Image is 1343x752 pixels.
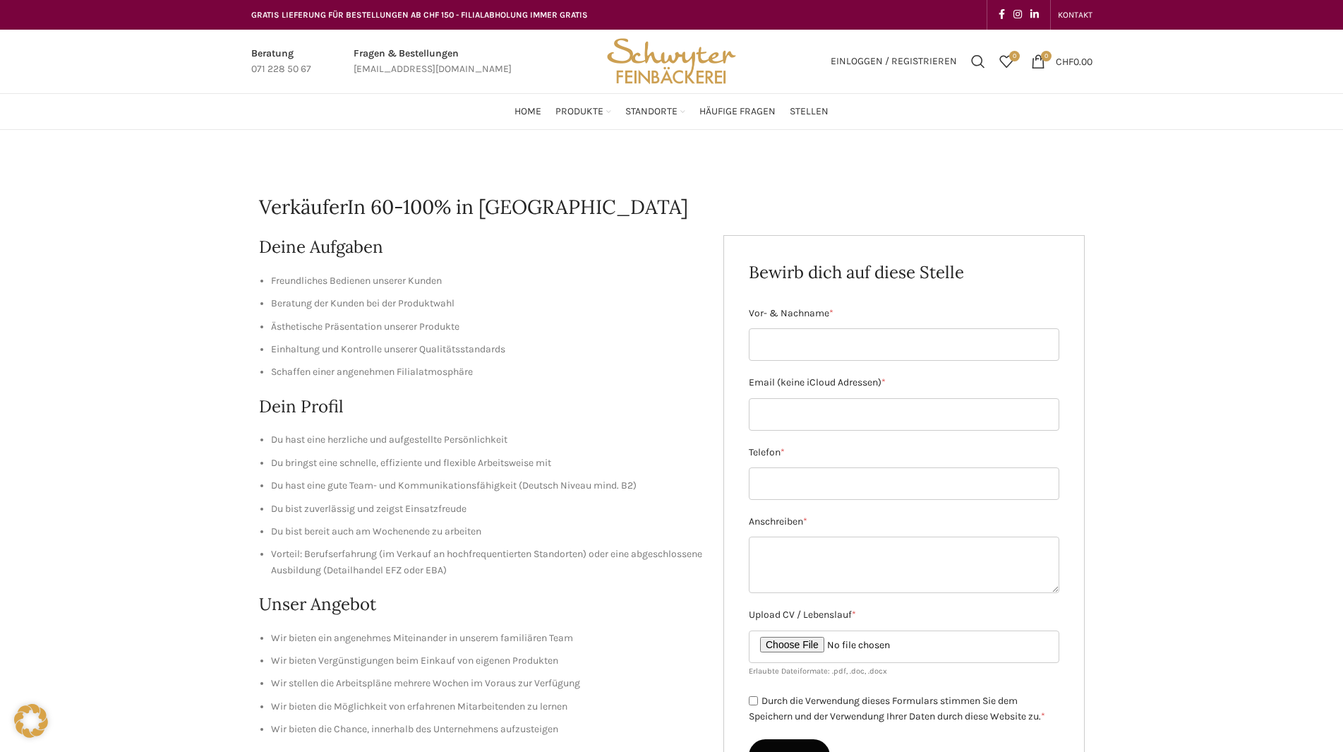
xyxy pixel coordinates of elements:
a: 0 [992,47,1020,76]
li: Schaffen einer angenehmen Filialatmosphäre [271,364,703,380]
h2: Bewirb dich auf diese Stelle [749,261,1059,285]
img: Bäckerei Schwyter [602,30,740,93]
span: Standorte [625,105,677,119]
a: Stellen [790,97,829,126]
h2: Deine Aufgaben [259,235,703,259]
li: Einhaltung und Kontrolle unserer Qualitätsstandards [271,342,703,357]
span: CHF [1056,55,1073,67]
div: Main navigation [244,97,1100,126]
a: Infobox link [251,46,311,78]
li: Du bist bereit auch am Wochenende zu arbeiten [271,524,703,539]
span: Produkte [555,105,603,119]
li: Wir bieten die Chance, innerhalb des Unternehmens aufzusteigen [271,722,703,737]
a: 0 CHF0.00 [1024,47,1100,76]
span: KONTAKT [1058,10,1092,20]
label: Anschreiben [749,514,1059,530]
span: 0 [1041,51,1052,61]
h2: Dein Profil [259,395,703,419]
li: Du bist zuverlässig und zeigst Einsatzfreude [271,501,703,517]
li: Du bringst eine schnelle, effiziente und flexible Arbeitsweise mit [271,455,703,471]
a: Instagram social link [1009,5,1026,25]
li: Wir bieten die Möglichkeit von erfahrenen Mitarbeitenden zu lernen [271,699,703,715]
a: Einloggen / Registrieren [824,47,964,76]
li: Wir bieten ein angenehmes Miteinander in unserem familiären Team [271,631,703,646]
a: Facebook social link [994,5,1009,25]
a: Standorte [625,97,685,126]
div: Secondary navigation [1051,1,1100,29]
li: Du hast eine gute Team- und Kommunikationsfähigkeit (Deutsch Niveau mind. B2) [271,478,703,494]
li: Vorteil: Berufserfahrung (im Verkauf an hochfrequentierten Standorten) oder eine abgeschlossene A... [271,547,703,578]
span: 0 [1009,51,1020,61]
li: Wir bieten Vergünstigungen beim Einkauf von eigenen Produkten [271,653,703,669]
span: Home [514,105,541,119]
a: Produkte [555,97,611,126]
span: Häufige Fragen [699,105,776,119]
a: Linkedin social link [1026,5,1043,25]
a: Suchen [964,47,992,76]
h2: Unser Angebot [259,592,703,616]
label: Email (keine iCloud Adressen) [749,375,1059,390]
li: Ästhetische Präsentation unserer Produkte [271,319,703,335]
span: Stellen [790,105,829,119]
a: Infobox link [354,46,512,78]
label: Telefon [749,445,1059,460]
label: Durch die Verwendung dieses Formulars stimmen Sie dem Speichern und der Verwendung Ihrer Daten du... [749,695,1045,723]
span: Einloggen / Registrieren [831,56,957,66]
li: Beratung der Kunden bei der Produktwahl [271,296,703,311]
bdi: 0.00 [1056,55,1092,67]
div: Meine Wunschliste [992,47,1020,76]
a: Home [514,97,541,126]
li: Wir stellen die Arbeitspläne mehrere Wochen im Voraus zur Verfügung [271,676,703,691]
label: Vor- & Nachname [749,306,1059,321]
a: Häufige Fragen [699,97,776,126]
h1: VerkäuferIn 60-100% in [GEOGRAPHIC_DATA] [259,193,1085,221]
a: Site logo [602,54,740,66]
li: Freundliches Bedienen unserer Kunden [271,273,703,289]
li: Du hast eine herzliche und aufgestellte Persönlichkeit [271,432,703,448]
label: Upload CV / Lebenslauf [749,607,1059,623]
small: Erlaubte Dateiformate: .pdf, .doc, .docx [749,667,887,676]
span: GRATIS LIEFERUNG FÜR BESTELLUNGEN AB CHF 150 - FILIALABHOLUNG IMMER GRATIS [251,10,588,20]
a: KONTAKT [1058,1,1092,29]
